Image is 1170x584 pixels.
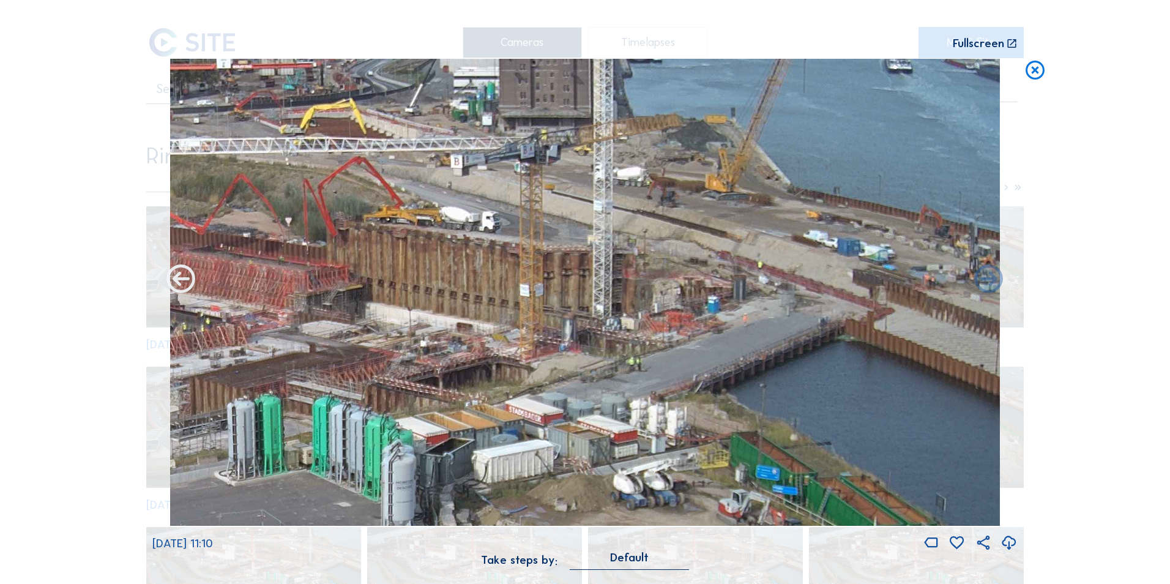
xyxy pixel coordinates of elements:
i: Forward [164,263,198,298]
div: Default [610,552,649,563]
div: Default [570,552,689,569]
i: Back [972,263,1006,298]
div: Take steps by: [481,555,557,566]
span: [DATE] 11:10 [152,536,213,550]
img: Image [170,59,1000,526]
div: Fullscreen [953,38,1004,50]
